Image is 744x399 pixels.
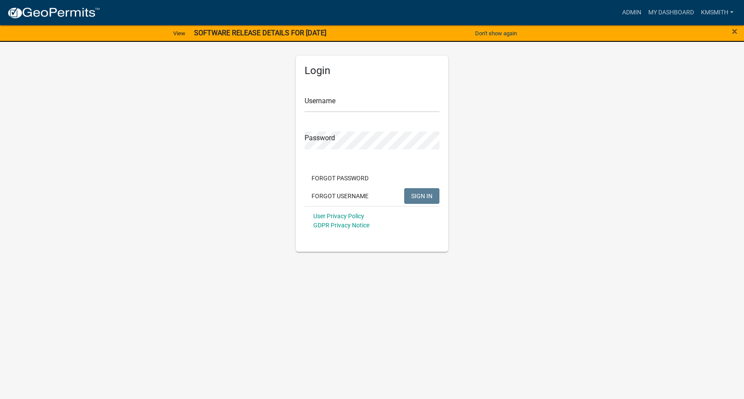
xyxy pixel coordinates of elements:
[472,26,520,41] button: Don't show again
[732,25,737,37] span: ×
[697,4,737,21] a: kmsmith
[411,192,432,199] span: SIGN IN
[313,222,369,229] a: GDPR Privacy Notice
[645,4,697,21] a: My Dashboard
[619,4,645,21] a: Admin
[170,26,189,41] a: View
[404,188,439,204] button: SIGN IN
[305,188,375,204] button: Forgot Username
[194,29,326,37] strong: SOFTWARE RELEASE DETAILS FOR [DATE]
[305,170,375,186] button: Forgot Password
[313,213,364,220] a: User Privacy Policy
[305,64,439,77] h5: Login
[732,26,737,37] button: Close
